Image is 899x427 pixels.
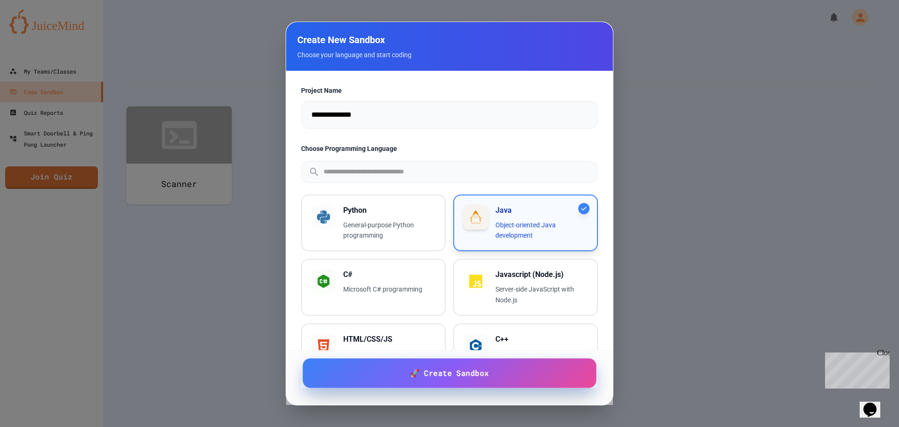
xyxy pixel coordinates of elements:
[343,220,435,241] p: General-purpose Python programming
[495,205,588,216] h3: Java
[297,50,602,60] p: Choose your language and start coding
[343,269,435,280] h3: C#
[343,349,435,370] p: Web development with HTML, CSS & JavaScript
[495,334,588,345] h3: C++
[4,4,65,60] div: Chat with us now!Close
[301,144,598,153] label: Choose Programming Language
[860,390,890,418] iframe: chat widget
[495,349,588,370] p: High-performance C++ programming
[297,33,602,46] h2: Create New Sandbox
[410,367,489,379] span: 🚀 Create Sandbox
[821,349,890,389] iframe: chat widget
[301,86,598,95] label: Project Name
[495,269,588,280] h3: Javascript (Node.js)
[495,220,588,241] p: Object-oriented Java development
[495,284,588,306] p: Server-side JavaScript with Node.js
[343,284,435,295] p: Microsoft C# programming
[343,205,435,216] h3: Python
[343,334,435,345] h3: HTML/CSS/JS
